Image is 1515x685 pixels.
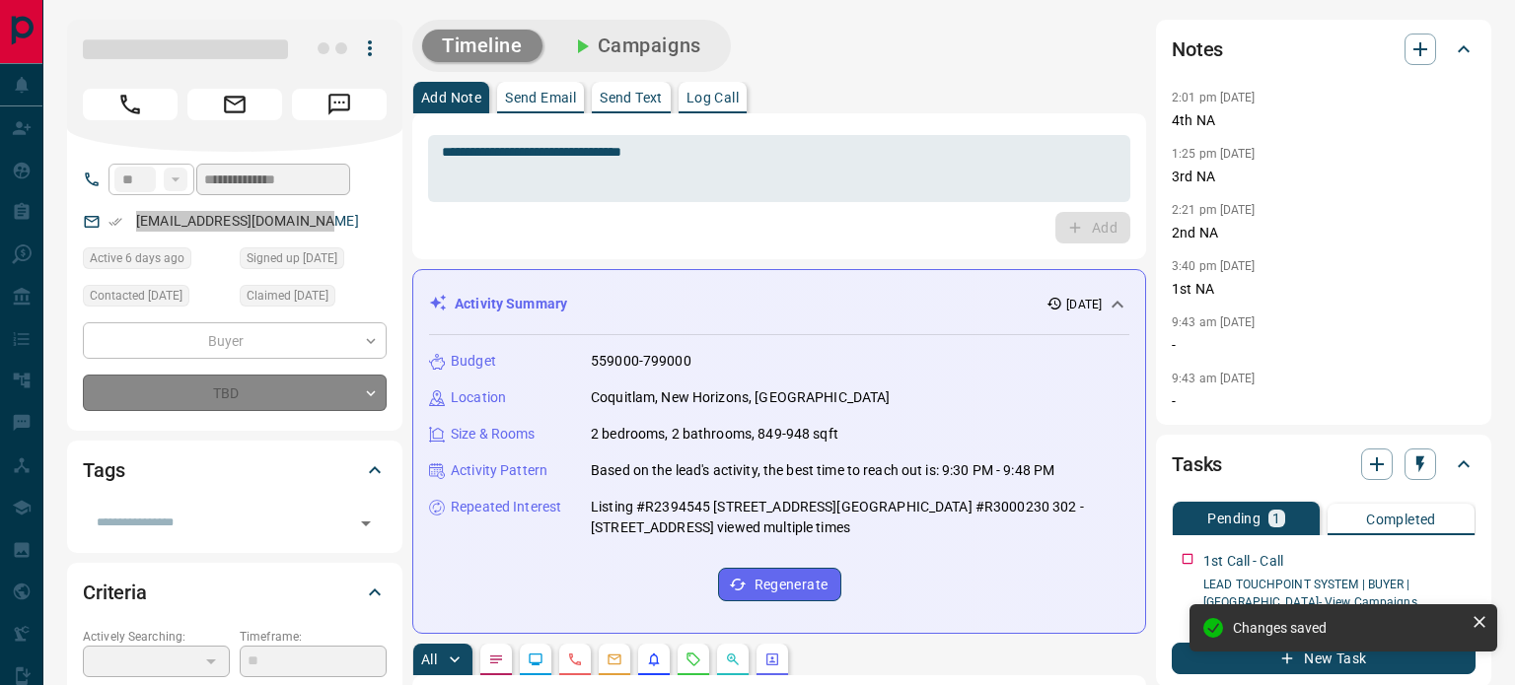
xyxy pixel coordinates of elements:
[591,497,1129,538] p: Listing #R2394545 [STREET_ADDRESS][GEOGRAPHIC_DATA] #R3000230 302 - [STREET_ADDRESS] viewed multi...
[1172,448,1222,480] h2: Tasks
[90,248,184,268] span: Active 6 days ago
[528,651,543,667] svg: Lead Browsing Activity
[451,387,506,408] p: Location
[1172,167,1476,187] p: 3rd NA
[83,577,147,608] h2: Criteria
[83,454,124,486] h2: Tags
[505,91,576,104] p: Send Email
[1172,34,1223,65] h2: Notes
[718,568,841,601] button: Regenerate
[1172,91,1256,104] p: 2:01 pm [DATE]
[451,497,561,517] p: Repeated Interest
[685,651,701,667] svg: Requests
[1366,513,1436,526] p: Completed
[422,30,542,62] button: Timeline
[1172,203,1256,217] p: 2:21 pm [DATE]
[550,30,721,62] button: Campaigns
[292,89,387,120] span: Message
[352,510,380,537] button: Open
[591,351,691,372] p: 559000-799000
[187,89,282,120] span: Email
[136,213,359,229] a: [EMAIL_ADDRESS][DOMAIN_NAME]
[686,91,739,104] p: Log Call
[240,628,387,646] p: Timeframe:
[600,91,663,104] p: Send Text
[567,651,583,667] svg: Calls
[1172,110,1476,131] p: 4th NA
[1066,296,1102,313] p: [DATE]
[451,424,536,445] p: Size & Rooms
[1203,578,1417,609] a: LEAD TOUCHPOINT SYSTEM | BUYER | [GEOGRAPHIC_DATA]- View Campaigns
[1233,620,1464,636] div: Changes saved
[1172,223,1476,243] p: 2nd NA
[421,652,437,666] p: All
[247,248,337,268] span: Signed up [DATE]
[725,651,741,667] svg: Opportunities
[1203,551,1283,572] p: 1st Call - Call
[455,294,567,314] p: Activity Summary
[1207,512,1261,525] p: Pending
[240,247,387,275] div: Tue Aug 05 2025
[83,285,230,312] div: Wed Aug 06 2025
[90,286,182,306] span: Contacted [DATE]
[591,387,891,408] p: Coquitlam, New Horizons, [GEOGRAPHIC_DATA]
[240,285,387,312] div: Wed Aug 06 2025
[1172,279,1476,300] p: 1st NA
[1272,512,1280,525] p: 1
[1172,147,1256,161] p: 1:25 pm [DATE]
[83,247,230,275] div: Tue Aug 05 2025
[451,351,496,372] p: Budget
[1172,391,1476,412] p: -
[451,460,547,481] p: Activity Pattern
[1172,643,1476,674] button: New Task
[83,322,387,359] div: Buyer
[591,460,1054,481] p: Based on the lead's activity, the best time to reach out is: 9:30 PM - 9:48 PM
[646,651,662,667] svg: Listing Alerts
[429,286,1129,322] div: Activity Summary[DATE]
[83,89,178,120] span: Call
[1172,335,1476,356] p: -
[1172,441,1476,488] div: Tasks
[83,375,387,411] div: TBD
[591,424,838,445] p: 2 bedrooms, 2 bathrooms, 849-948 sqft
[83,569,387,616] div: Criteria
[83,446,387,494] div: Tags
[247,286,328,306] span: Claimed [DATE]
[108,215,122,229] svg: Email Verified
[83,628,230,646] p: Actively Searching:
[488,651,504,667] svg: Notes
[1172,315,1256,329] p: 9:43 am [DATE]
[1172,372,1256,385] p: 9:43 am [DATE]
[1172,26,1476,73] div: Notes
[1172,259,1256,273] p: 3:40 pm [DATE]
[607,651,622,667] svg: Emails
[421,91,481,104] p: Add Note
[764,651,780,667] svg: Agent Actions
